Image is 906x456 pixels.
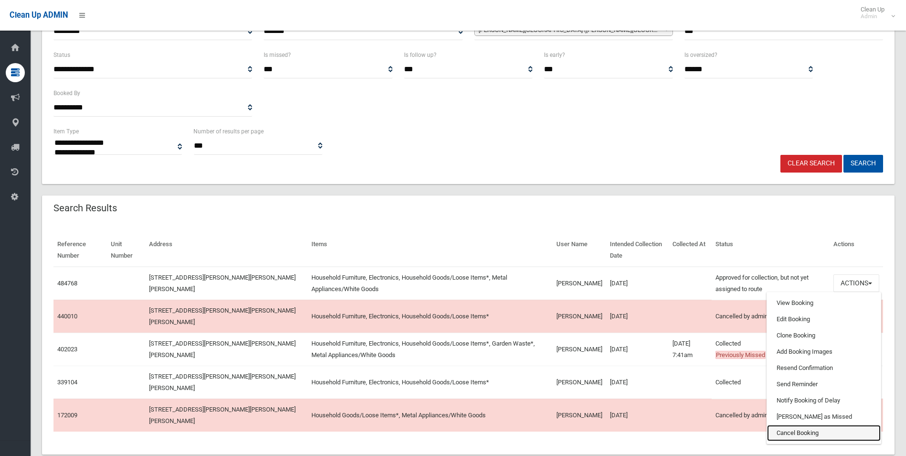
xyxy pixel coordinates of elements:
[606,234,669,267] th: Intended Collection Date
[57,412,77,419] a: 172009
[712,267,830,300] td: Approved for collection, but not yet assigned to route
[712,234,830,267] th: Status
[767,344,881,360] a: Add Booking Images
[767,360,881,376] a: Resend Confirmation
[53,126,79,137] label: Item Type
[308,267,553,300] td: Household Furniture, Electronics, Household Goods/Loose Items*, Metal Appliances/White Goods
[553,366,606,399] td: [PERSON_NAME]
[712,399,830,432] td: Cancelled by admin before cutoff
[833,274,879,292] button: Actions
[145,234,308,267] th: Address
[149,274,296,293] a: [STREET_ADDRESS][PERSON_NAME][PERSON_NAME][PERSON_NAME]
[861,13,885,20] small: Admin
[553,267,606,300] td: [PERSON_NAME]
[308,300,553,333] td: Household Furniture, Electronics, Household Goods/Loose Items*
[712,300,830,333] td: Cancelled by admin before cutoff
[767,392,881,409] a: Notify Booking of Delay
[553,399,606,432] td: [PERSON_NAME]
[149,373,296,391] a: [STREET_ADDRESS][PERSON_NAME][PERSON_NAME][PERSON_NAME]
[843,155,883,173] button: Search
[606,267,669,300] td: [DATE]
[53,50,70,60] label: Status
[606,399,669,432] td: [DATE]
[193,126,264,137] label: Number of results per page
[53,88,80,98] label: Booked By
[767,295,881,311] a: View Booking
[553,300,606,333] td: [PERSON_NAME]
[10,11,68,20] span: Clean Up ADMIN
[149,406,296,424] a: [STREET_ADDRESS][PERSON_NAME][PERSON_NAME][PERSON_NAME]
[42,199,128,217] header: Search Results
[544,50,565,60] label: Is early?
[767,425,881,441] a: Cancel Booking
[669,333,712,366] td: [DATE] 7:41am
[57,313,77,320] a: 440010
[780,155,842,173] a: Clear Search
[606,333,669,366] td: [DATE]
[308,333,553,366] td: Household Furniture, Electronics, Household Goods/Loose Items*, Garden Waste*, Metal Appliances/W...
[107,234,146,267] th: Unit Number
[669,234,712,267] th: Collected At
[264,50,291,60] label: Is missed?
[712,366,830,399] td: Collected
[57,346,77,353] a: 402023
[149,307,296,326] a: [STREET_ADDRESS][PERSON_NAME][PERSON_NAME][PERSON_NAME]
[553,333,606,366] td: [PERSON_NAME]
[767,409,881,425] a: [PERSON_NAME] as Missed
[684,50,717,60] label: Is oversized?
[553,234,606,267] th: User Name
[830,234,883,267] th: Actions
[712,333,830,366] td: Collected
[308,234,553,267] th: Items
[57,379,77,386] a: 339104
[606,300,669,333] td: [DATE]
[149,340,296,358] a: [STREET_ADDRESS][PERSON_NAME][PERSON_NAME][PERSON_NAME]
[53,234,107,267] th: Reference Number
[856,6,894,20] span: Clean Up
[308,399,553,432] td: Household Goods/Loose Items*, Metal Appliances/White Goods
[767,376,881,392] a: Send Reminder
[715,351,766,359] span: Previously Missed
[57,280,77,287] a: 484768
[308,366,553,399] td: Household Furniture, Electronics, Household Goods/Loose Items*
[767,327,881,344] a: Clone Booking
[606,366,669,399] td: [DATE]
[767,311,881,327] a: Edit Booking
[404,50,437,60] label: Is follow up?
